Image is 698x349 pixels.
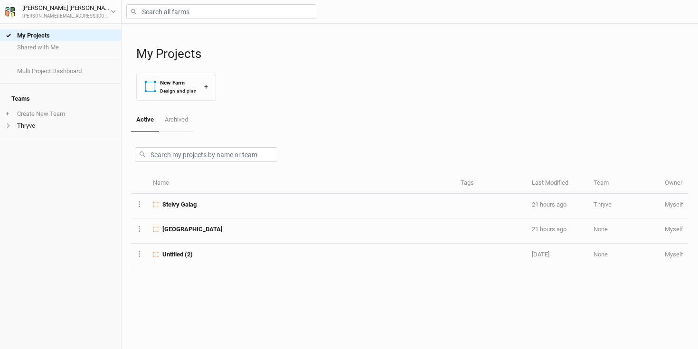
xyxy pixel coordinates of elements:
[22,3,111,13] div: [PERSON_NAME] [PERSON_NAME]
[136,73,216,101] button: New FarmDesign and plan+
[6,89,115,108] h4: Teams
[588,173,660,194] th: Team
[6,110,9,118] span: +
[532,226,566,233] span: Aug 18, 2025 6:30 PM
[588,194,660,218] td: Thryve
[527,173,588,194] th: Last Modified
[532,251,549,258] span: Jul 28, 2025 6:45 PM
[588,244,660,268] td: None
[135,147,277,162] input: Search my projects by name or team
[160,87,197,94] div: Design and plan
[5,3,116,20] button: [PERSON_NAME] [PERSON_NAME][PERSON_NAME][EMAIL_ADDRESS][DOMAIN_NAME]
[162,225,223,234] span: Tamil Nadu
[162,200,197,209] span: Steivy Galag
[455,173,527,194] th: Tags
[126,4,316,19] input: Search all farms
[665,226,683,233] span: kenrick@thryve.earth
[162,250,193,259] span: Untitled (2)
[131,108,159,132] a: Active
[160,79,197,87] div: New Farm
[204,82,208,92] div: +
[136,47,689,61] h1: My Projects
[665,201,683,208] span: kenrick@thryve.earth
[22,13,111,20] div: [PERSON_NAME][EMAIL_ADDRESS][DOMAIN_NAME]
[665,251,683,258] span: kenrick@thryve.earth
[660,173,689,194] th: Owner
[532,201,566,208] span: Aug 18, 2025 6:31 PM
[159,108,193,131] a: Archived
[148,173,455,194] th: Name
[588,218,660,243] td: None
